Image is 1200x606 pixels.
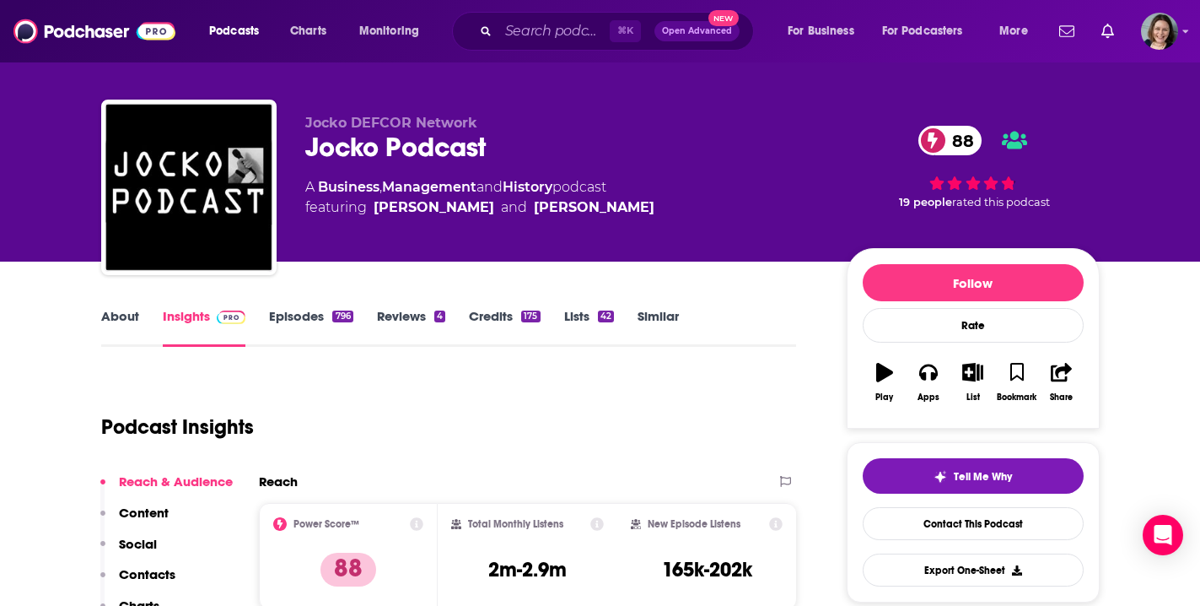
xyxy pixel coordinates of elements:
[279,18,336,45] a: Charts
[917,392,939,403] div: Apps
[1050,392,1073,403] div: Share
[966,392,980,403] div: List
[899,196,952,208] span: 19 people
[503,179,552,195] a: History
[259,473,298,490] h2: Reach
[100,536,157,567] button: Social
[469,308,540,347] a: Credits175
[100,473,233,505] button: Reach & Audience
[305,115,477,131] span: Jocko DEFCOR Network
[359,19,419,43] span: Monitoring
[648,518,740,530] h2: New Episode Listens
[918,126,982,155] a: 88
[1039,352,1083,413] button: Share
[598,311,614,322] div: 42
[320,553,376,587] p: 88
[488,557,567,582] h3: 2m-2.9m
[468,12,770,51] div: Search podcasts, credits, & more...
[987,18,1049,45] button: open menu
[1141,13,1178,50] span: Logged in as micglogovac
[100,505,169,536] button: Content
[498,18,610,45] input: Search podcasts, credits, & more...
[269,308,352,347] a: Episodes796
[347,18,441,45] button: open menu
[871,18,987,45] button: open menu
[101,414,254,440] h1: Podcast Insights
[217,311,246,324] img: Podchaser Pro
[1052,17,1081,46] a: Show notifications dropdown
[863,352,907,413] button: Play
[382,179,476,195] a: Management
[293,518,359,530] h2: Power Score™
[501,197,527,218] span: and
[708,10,739,26] span: New
[935,126,982,155] span: 88
[290,19,326,43] span: Charts
[534,197,654,218] a: Echo Charles
[882,19,963,43] span: For Podcasters
[305,177,654,218] div: A podcast
[468,518,563,530] h2: Total Monthly Listens
[163,308,246,347] a: InsightsPodchaser Pro
[374,197,494,218] a: Jocko Willink
[305,197,654,218] span: featuring
[662,557,752,582] h3: 165k-202k
[863,458,1084,494] button: tell me why sparkleTell Me Why
[105,103,273,272] img: Jocko Podcast
[434,311,445,322] div: 4
[788,19,854,43] span: For Business
[476,179,503,195] span: and
[662,27,732,35] span: Open Advanced
[863,554,1084,587] button: Export One-Sheet
[1141,13,1178,50] button: Show profile menu
[907,352,950,413] button: Apps
[119,566,175,582] p: Contacts
[847,115,1100,219] div: 88 19 peoplerated this podcast
[564,308,614,347] a: Lists42
[997,392,1036,403] div: Bookmark
[332,311,352,322] div: 796
[610,20,641,42] span: ⌘ K
[209,19,259,43] span: Podcasts
[119,505,169,521] p: Content
[100,566,175,598] button: Contacts
[999,19,1028,43] span: More
[119,473,233,490] p: Reach & Audience
[1095,17,1121,46] a: Show notifications dropdown
[197,18,281,45] button: open menu
[863,264,1084,301] button: Follow
[875,392,893,403] div: Play
[521,311,540,322] div: 175
[379,179,382,195] span: ,
[954,470,1012,484] span: Tell Me Why
[638,308,679,347] a: Similar
[101,308,139,347] a: About
[952,196,1050,208] span: rated this podcast
[654,21,740,41] button: Open AdvancedNew
[119,536,157,552] p: Social
[318,179,379,195] a: Business
[377,308,445,347] a: Reviews4
[863,507,1084,540] a: Contact This Podcast
[863,308,1084,343] div: Rate
[776,18,875,45] button: open menu
[13,15,175,47] img: Podchaser - Follow, Share and Rate Podcasts
[1141,13,1178,50] img: User Profile
[934,470,947,484] img: tell me why sparkle
[1143,515,1183,555] div: Open Intercom Messenger
[950,352,994,413] button: List
[995,352,1039,413] button: Bookmark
